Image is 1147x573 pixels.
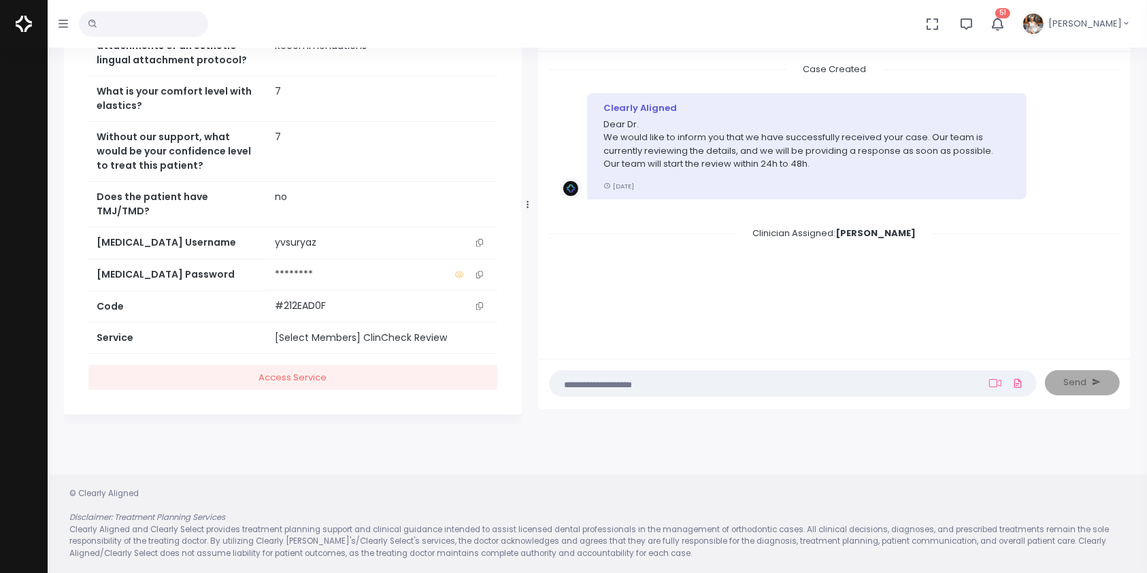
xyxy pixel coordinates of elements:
small: [DATE] [603,182,634,191]
div: © Clearly Aligned Clearly Aligned and Clearly Select provides treatment planning support and clin... [56,488,1139,559]
a: Add Loom Video [986,378,1004,389]
img: Header Avatar [1021,12,1046,36]
em: Disclaimer: Treatment Planning Services [69,512,225,523]
th: [MEDICAL_DATA] Password [88,259,267,291]
div: [Select Members] ClinCheck Review [275,331,489,345]
a: Access Service [88,365,497,390]
p: Dear Dr. We would like to inform you that we have successfully received your case. Our team is cu... [603,118,1010,171]
a: Add Files [1010,371,1026,395]
span: Clinician Assigned: [737,223,933,244]
div: Clearly Aligned [603,101,1010,115]
td: no [267,182,497,227]
td: yvsuryaz [267,227,497,259]
span: Case Created [786,59,882,80]
span: [PERSON_NAME] [1048,17,1122,31]
th: Without our support, what would be your confidence level to treat this patient? [88,122,267,182]
div: scrollable content [549,63,1120,345]
th: Code [88,291,267,322]
b: [PERSON_NAME] [836,227,916,240]
th: [MEDICAL_DATA] Username [88,227,267,259]
span: 51 [995,8,1010,18]
td: #212EAD0F [267,291,497,322]
img: Logo Horizontal [16,10,32,38]
th: Does the patient have TMJ/TMD? [88,182,267,227]
th: What is your comfort level with elastics? [88,76,267,122]
th: Service [88,323,267,354]
td: 7 [267,76,497,122]
td: 7 [267,122,497,182]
